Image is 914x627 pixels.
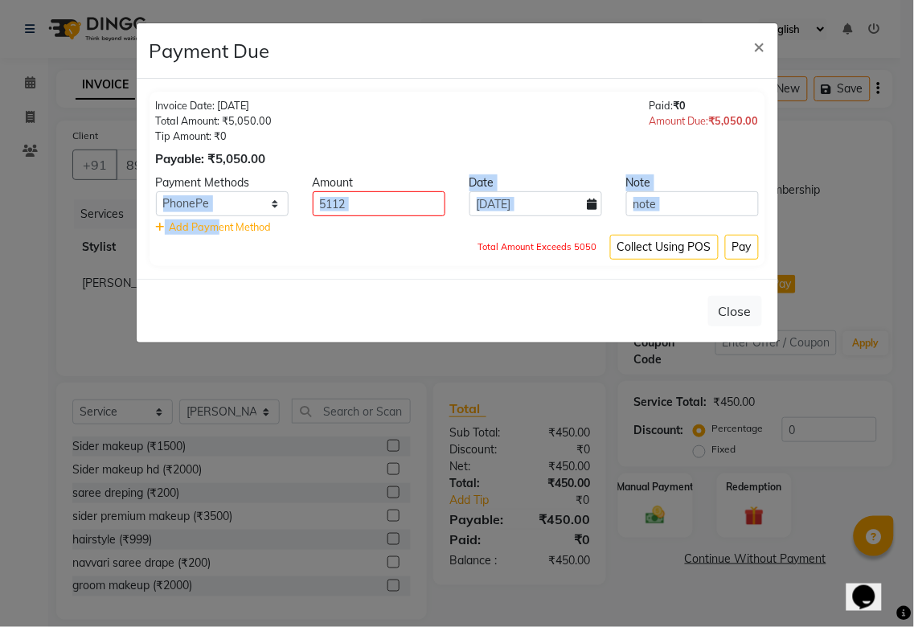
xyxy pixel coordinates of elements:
[150,36,270,65] h4: Payment Due
[614,174,771,191] div: Note
[674,99,687,112] span: ₹0
[650,98,759,113] div: Paid:
[156,113,273,129] div: Total Amount: ₹5,050.00
[626,191,759,216] input: note
[478,240,597,254] span: Total Amount Exceeds 5050
[313,191,445,216] input: Amount
[846,563,898,611] iframe: chat widget
[170,220,272,233] span: Add Payment Method
[708,296,762,326] button: Close
[725,235,759,260] button: Pay
[144,174,301,191] div: Payment Methods
[156,129,273,144] div: Tip Amount: ₹0
[301,174,457,191] div: Amount
[156,150,273,169] div: Payable: ₹5,050.00
[741,23,778,68] button: Close
[469,191,602,216] input: yyyy-mm-dd
[754,34,765,58] span: ×
[156,98,273,113] div: Invoice Date: [DATE]
[650,113,759,129] div: Amount Due:
[457,174,614,191] div: Date
[709,114,759,127] span: ₹5,050.00
[610,235,719,260] button: Collect Using POS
